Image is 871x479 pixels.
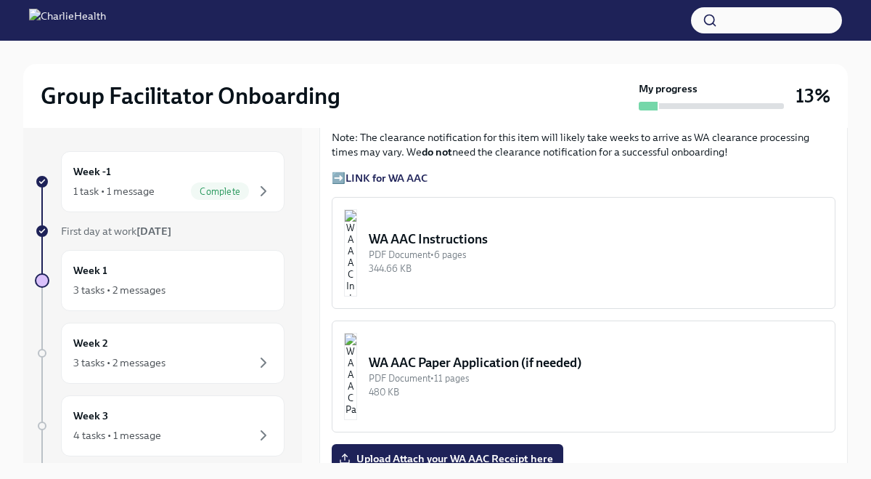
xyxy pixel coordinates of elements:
h3: 13% [796,83,830,109]
div: 1 task • 1 message [73,184,155,198]
span: First day at work [61,225,171,238]
a: LINK for WA AAC [345,172,428,185]
img: WA AAC Instructions [344,209,357,297]
div: WA AAC Instructions [369,230,823,248]
div: 3 tasks • 2 messages [73,355,165,370]
div: 4 tasks • 1 message [73,428,161,443]
div: PDF Document • 6 pages [369,248,823,262]
strong: My progress [639,81,698,96]
h2: Group Facilitator Onboarding [41,81,340,110]
button: WA AAC InstructionsPDF Document•6 pages344.66 KB [332,197,835,309]
div: 3 tasks • 2 messages [73,283,165,297]
h6: Week 3 [73,408,108,424]
div: 480 KB [369,385,823,399]
strong: do not [422,145,452,158]
a: Week -11 task • 1 messageComplete [35,151,285,212]
div: WA AAC Paper Application (if needed) [369,354,823,371]
button: WA AAC Paper Application (if needed)PDF Document•11 pages480 KB [332,321,835,432]
a: Week 23 tasks • 2 messages [35,323,285,384]
p: ➡️ [332,171,835,185]
h6: Week 2 [73,335,108,351]
p: Note: The clearance notification for this item will likely take weeks to arrive as WA clearance p... [332,130,835,159]
div: 344.66 KB [369,262,823,275]
a: First day at work[DATE] [35,224,285,238]
h6: Week 1 [73,262,107,278]
span: Complete [191,186,249,197]
a: Week 34 tasks • 1 message [35,395,285,456]
h6: Week -1 [73,164,111,180]
div: PDF Document • 11 pages [369,371,823,385]
label: Upload Attach your WA AAC Receipt here [332,444,563,473]
img: CharlieHealth [29,9,106,32]
img: WA AAC Paper Application (if needed) [344,333,357,420]
strong: [DATE] [136,225,171,238]
span: Upload Attach your WA AAC Receipt here [342,451,553,466]
a: Week 13 tasks • 2 messages [35,250,285,311]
